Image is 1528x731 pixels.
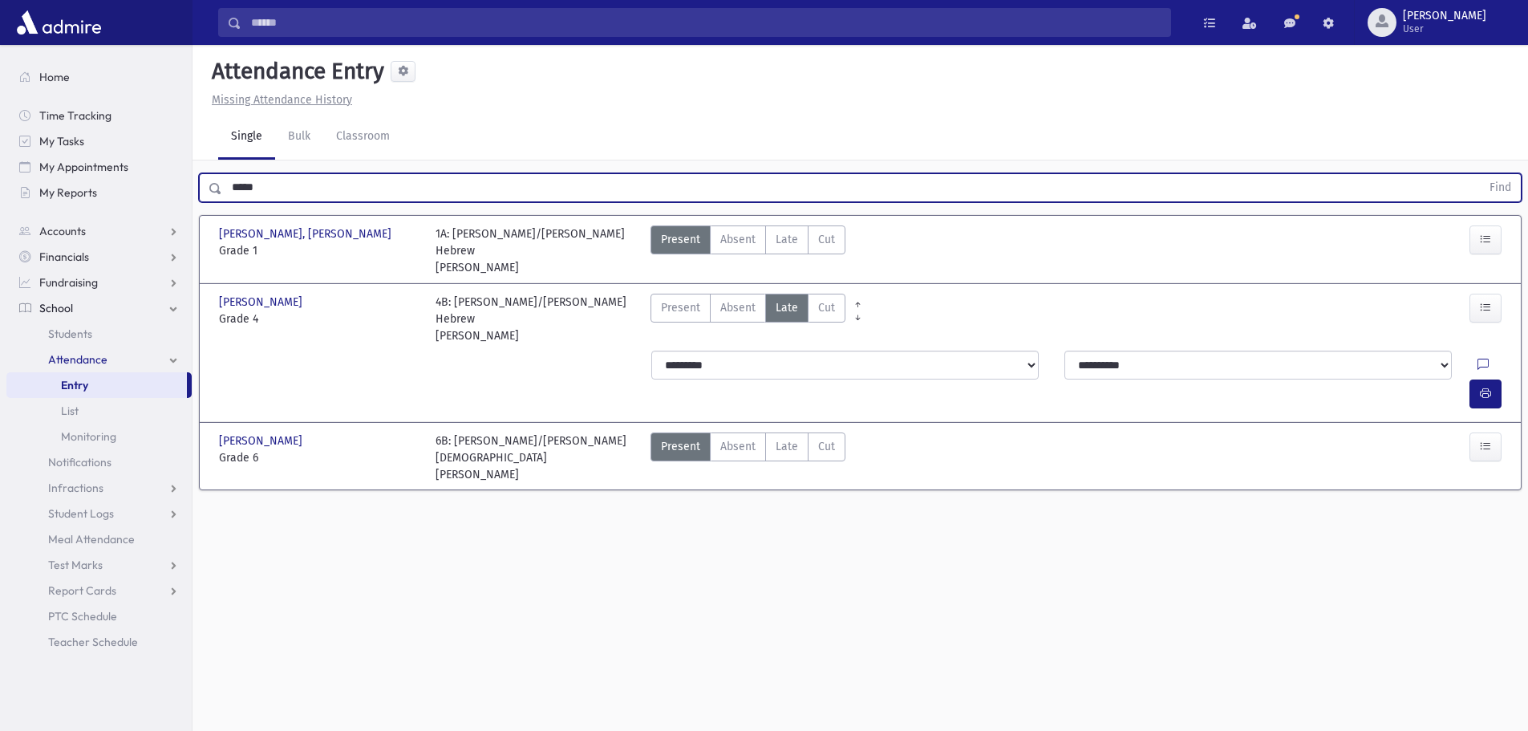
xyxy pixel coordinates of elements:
span: School [39,301,73,315]
a: Financials [6,244,192,270]
span: Attendance [48,352,107,367]
span: [PERSON_NAME] [1403,10,1486,22]
a: Student Logs [6,501,192,526]
span: Fundraising [39,275,98,290]
span: Cut [818,438,835,455]
span: Report Cards [48,583,116,598]
span: Test Marks [48,558,103,572]
span: Monitoring [61,429,116,444]
span: Entry [61,378,88,392]
a: Classroom [323,115,403,160]
span: Student Logs [48,506,114,521]
span: My Tasks [39,134,84,148]
span: Absent [720,438,756,455]
span: [PERSON_NAME] [219,294,306,311]
img: AdmirePro [13,6,105,39]
span: Grade 4 [219,311,419,327]
span: User [1403,22,1486,35]
span: Cut [818,299,835,316]
span: PTC Schedule [48,609,117,623]
span: Financials [39,250,89,264]
span: Late [776,299,798,316]
a: Teacher Schedule [6,629,192,655]
span: Late [776,231,798,248]
span: Absent [720,299,756,316]
span: Home [39,70,70,84]
a: My Reports [6,180,192,205]
span: Absent [720,231,756,248]
span: My Reports [39,185,97,200]
a: My Appointments [6,154,192,180]
a: Bulk [275,115,323,160]
span: [PERSON_NAME], [PERSON_NAME] [219,225,395,242]
a: Notifications [6,449,192,475]
a: Home [6,64,192,90]
span: My Appointments [39,160,128,174]
u: Missing Attendance History [212,93,352,107]
a: List [6,398,192,424]
input: Search [241,8,1170,37]
a: Missing Attendance History [205,93,352,107]
span: Notifications [48,455,111,469]
span: Cut [818,231,835,248]
button: Find [1480,174,1521,201]
span: Present [661,299,700,316]
a: Attendance [6,347,192,372]
a: School [6,295,192,321]
span: Late [776,438,798,455]
span: Present [661,231,700,248]
span: Meal Attendance [48,532,135,546]
span: Grade 1 [219,242,419,259]
span: Time Tracking [39,108,111,123]
span: Accounts [39,224,86,238]
span: List [61,404,79,418]
div: 6B: [PERSON_NAME]/[PERSON_NAME] [DEMOGRAPHIC_DATA] [PERSON_NAME] [436,433,636,483]
a: Accounts [6,218,192,244]
div: 1A: [PERSON_NAME]/[PERSON_NAME] Hebrew [PERSON_NAME] [436,225,636,276]
h5: Attendance Entry [205,58,384,85]
a: Students [6,321,192,347]
span: [PERSON_NAME] [219,433,306,449]
div: 4B: [PERSON_NAME]/[PERSON_NAME] Hebrew [PERSON_NAME] [436,294,636,344]
a: Single [218,115,275,160]
a: Report Cards [6,578,192,603]
a: Test Marks [6,552,192,578]
a: Fundraising [6,270,192,295]
a: Entry [6,372,187,398]
a: PTC Schedule [6,603,192,629]
div: AttTypes [651,433,845,483]
div: AttTypes [651,225,845,276]
a: My Tasks [6,128,192,154]
a: Monitoring [6,424,192,449]
span: Present [661,438,700,455]
a: Time Tracking [6,103,192,128]
span: Teacher Schedule [48,635,138,649]
span: Grade 6 [219,449,419,466]
a: Meal Attendance [6,526,192,552]
a: Infractions [6,475,192,501]
span: Infractions [48,481,103,495]
div: AttTypes [651,294,845,344]
span: Students [48,327,92,341]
